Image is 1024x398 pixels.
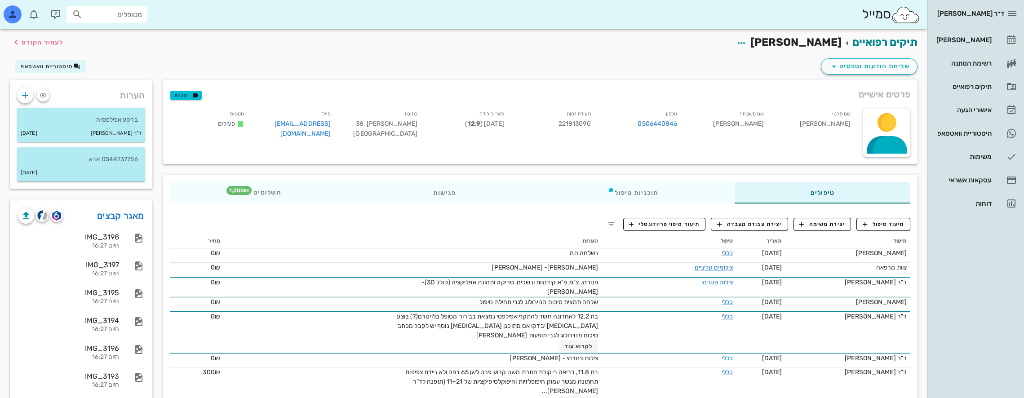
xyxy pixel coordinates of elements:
a: 0506440846 [638,119,677,129]
div: [PERSON_NAME] [935,36,992,44]
small: טלפון [666,111,678,117]
th: מחיר [170,234,224,248]
span: [DATE] [762,368,782,376]
strong: 12.9 [468,120,480,128]
div: IMG_3193 [18,372,119,380]
span: בת 12.2 לאחרונה חשד להתקף אפילפטי נמצאת בבירור מטופל בלויטרם(?) בוצע [MEDICAL_DATA] יבדקו אם מתוכ... [397,313,598,339]
div: תיקים רפואיים [935,83,992,90]
small: [DATE] [21,128,37,138]
span: [DATE] [762,354,782,362]
div: טיפולים [734,182,910,203]
small: שם פרטי [832,111,851,117]
span: יצירת עבודת מעבדה [717,220,782,228]
span: תשלומים [246,190,281,196]
span: תג [226,186,252,195]
div: היום 16:27 [18,326,119,333]
button: לעמוד הקודם [11,34,63,50]
span: לקרוא עוד [565,343,593,349]
button: יצירת משימה [793,218,851,230]
span: תג [27,7,32,13]
button: היסטוריית וואטסאפ [15,60,86,73]
button: תיעוד מיפוי פריודונטלי [623,218,706,230]
button: יצירת עבודת מעבדה [711,218,788,230]
span: פרטים אישיים [859,87,910,102]
a: רשימת המתנה [931,53,1020,74]
img: romexis logo [52,211,61,221]
div: [PERSON_NAME] [789,297,907,307]
span: 0₪ [211,279,220,286]
div: היום 16:27 [18,381,119,389]
button: לקרוא עוד [559,340,598,353]
th: תיעוד [785,234,910,248]
div: ד"ר [PERSON_NAME] [789,278,907,287]
span: [DATE] [762,279,782,286]
th: טיפול [602,234,736,248]
span: נשלחה המ [570,249,598,257]
a: כללי [722,368,733,376]
div: משימות [935,153,992,160]
div: עסקאות אשראי [935,177,992,184]
a: תיקים רפואיים [931,76,1020,97]
a: כללי [722,313,733,320]
span: [DATE] ( ) [465,120,504,128]
div: פגישות [357,182,532,203]
div: צוות מרפאה [789,263,907,272]
span: 0₪ [211,249,220,257]
a: דוחות [931,193,1020,214]
span: יצירת משימה [799,220,845,228]
span: לעמוד הקודם [22,39,63,46]
span: בת 11.8, בריאה ביקורת חוזרת משנן קבוע פרט לשן 65 בפה ולא ניידת צפיפות תחתונה מנשך עמוק היפופלזיות... [405,368,598,395]
a: צילומים קליניים [695,264,733,271]
span: [PERSON_NAME]- [PERSON_NAME] [492,264,598,271]
div: ד"ר [PERSON_NAME] [789,367,907,377]
p: 0544737756 אבא [24,155,138,164]
a: צילום פנורמי [701,279,733,286]
span: [PERSON_NAME] [750,36,842,49]
div: ד"ר [PERSON_NAME] [789,354,907,363]
span: [DATE] [762,313,782,320]
img: cliniview logo [37,210,48,221]
span: צילום פנורמי - [PERSON_NAME] [510,354,598,362]
a: היסטוריית וואטסאפ [931,123,1020,144]
span: שלחה תמצית סיכום הנוירולוג לגבי תחילת טיפול [479,298,598,306]
a: כללי [722,298,733,306]
p: ברקע אפילפסיה [24,115,138,125]
span: פעילים [218,120,235,128]
div: [PERSON_NAME] [684,107,771,144]
small: שם משפחה [740,111,764,117]
div: IMG_3196 [18,344,119,353]
div: תוכניות טיפול [532,182,734,203]
span: שליחת הודעות וטפסים [829,61,910,72]
span: תיעוד טיפול [863,220,904,228]
div: IMG_3198 [18,233,119,241]
div: IMG_3194 [18,316,119,325]
span: , [363,120,365,128]
div: דוחות [935,200,992,207]
div: IMG_3197 [18,261,119,269]
small: סטטוס [230,111,244,117]
a: עסקאות אשראי [931,169,1020,191]
a: [PERSON_NAME] [931,29,1020,51]
div: הערות [10,80,152,106]
a: אישורי הגעה [931,99,1020,121]
span: [DATE] [762,264,782,271]
span: היסטוריית וואטסאפ [21,63,73,70]
span: 221813090 [559,120,591,128]
a: כללי [722,249,733,257]
small: ד"ר [PERSON_NAME] [91,128,142,138]
small: כתובת [404,111,418,117]
span: פנורמי, צ"פ, פ"א קידמיות ונשכים, סריקה ותמונת אפליקציה (כולל 3D)- [PERSON_NAME] [421,279,598,296]
a: תיקים רפואיים [852,36,918,49]
button: cliniview logo [36,209,49,222]
div: היום 16:27 [18,298,119,305]
button: תגיות [170,91,202,100]
th: תאריך [736,234,785,248]
div: סמייל [862,5,920,24]
span: תגיות [174,91,198,99]
small: [DATE] [21,168,37,178]
div: אישורי הגעה [935,106,992,114]
div: היום 16:27 [18,354,119,361]
span: 0₪ [211,264,220,271]
small: תעודת זהות [567,111,591,117]
span: [PERSON_NAME] 38 [356,120,417,128]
